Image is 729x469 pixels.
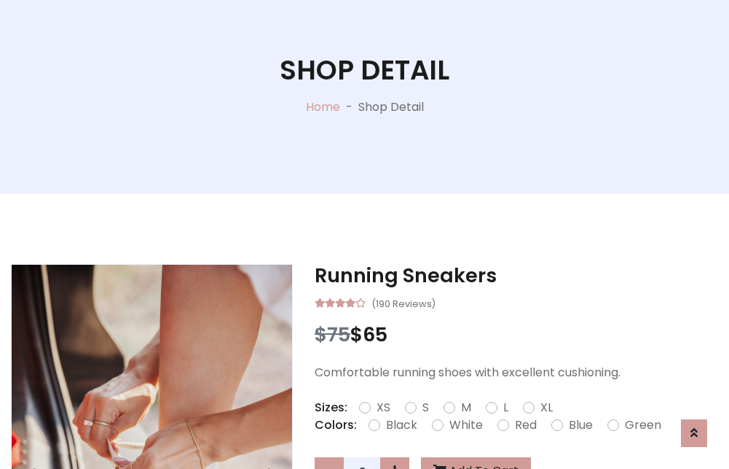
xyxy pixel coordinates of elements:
span: $75 [315,321,350,348]
h3: Running Sneakers [315,264,718,287]
label: Green [625,416,661,434]
label: M [461,399,471,416]
span: 65 [363,321,387,348]
h1: Shop Detail [280,54,449,86]
label: White [449,416,483,434]
p: Comfortable running shoes with excellent cushioning. [315,364,718,381]
p: Sizes: [315,399,347,416]
p: Colors: [315,416,357,434]
label: Blue [569,416,593,434]
p: Shop Detail [358,98,424,116]
a: Home [306,98,340,115]
label: XS [377,399,390,416]
label: S [422,399,429,416]
small: (190 Reviews) [371,294,436,311]
label: Black [386,416,417,434]
label: L [503,399,508,416]
label: XL [540,399,553,416]
p: - [340,98,358,116]
label: Red [515,416,537,434]
h3: $ [315,323,718,346]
